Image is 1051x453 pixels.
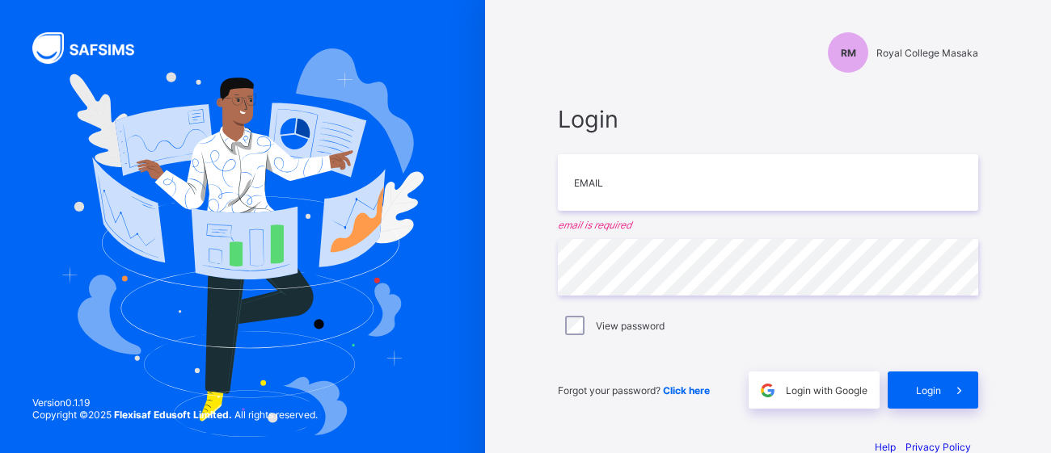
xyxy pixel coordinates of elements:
span: Copyright © 2025 All rights reserved. [32,409,318,421]
span: Version 0.1.19 [32,396,318,409]
label: View password [596,320,665,332]
a: Click here [663,384,710,396]
img: SAFSIMS Logo [32,32,154,64]
span: Login with Google [786,384,867,396]
img: google.396cfc9801f0270233282035f929180a.svg [758,381,777,400]
strong: Flexisaf Edusoft Limited. [114,409,232,421]
img: Hero Image [61,48,423,437]
span: Login [916,384,941,396]
a: Privacy Policy [905,441,971,453]
span: RM [841,47,856,59]
a: Help [875,441,896,453]
span: Royal College Masaka [876,47,978,59]
span: Forgot your password? [558,384,710,396]
span: Login [558,105,978,133]
em: email is required [558,219,978,231]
